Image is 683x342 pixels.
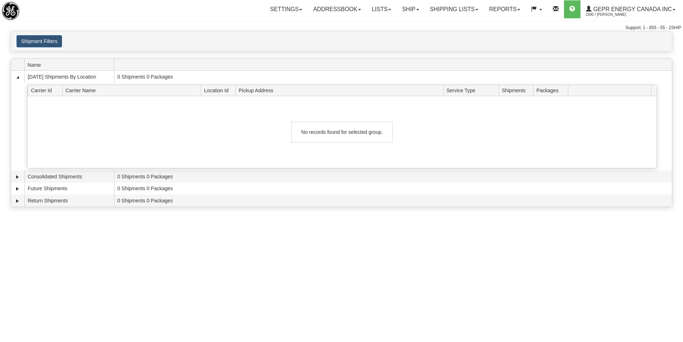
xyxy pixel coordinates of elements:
[14,173,21,181] a: Expand
[586,11,640,18] span: 2500 / [PERSON_NAME]
[114,71,672,83] td: 0 Shipments 0 Packages
[114,195,672,207] td: 0 Shipments 0 Packages
[667,134,682,207] iframe: chat widget
[580,0,681,18] a: GEPR Energy Canada Inc 2500 / [PERSON_NAME]
[2,25,681,31] div: Support: 1 - 855 - 55 - 2SHIP
[66,85,201,96] span: Carrier Name
[24,183,114,195] td: Future Shipments
[502,85,533,96] span: Shipments
[446,85,499,96] span: Service Type
[484,0,526,18] a: Reports
[14,74,21,81] a: Collapse
[24,71,114,83] td: [DATE] Shipments By Location
[14,185,21,192] a: Expand
[397,0,424,18] a: Ship
[24,170,114,183] td: Consolidated Shipments
[265,0,308,18] a: Settings
[2,2,19,20] img: logo2500.jpg
[31,85,62,96] span: Carrier Id
[308,0,366,18] a: Addressbook
[28,59,114,70] span: Name
[592,6,672,12] span: GEPR Energy Canada Inc
[24,195,114,207] td: Return Shipments
[114,170,672,183] td: 0 Shipments 0 Packages
[14,197,21,205] a: Expand
[204,85,236,96] span: Location Id
[424,0,484,18] a: Shipping lists
[536,85,568,96] span: Packages
[114,183,672,195] td: 0 Shipments 0 Packages
[291,122,393,142] div: No records found for selected group.
[239,85,444,96] span: Pickup Address
[366,0,397,18] a: Lists
[16,35,62,47] button: Shipment Filters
